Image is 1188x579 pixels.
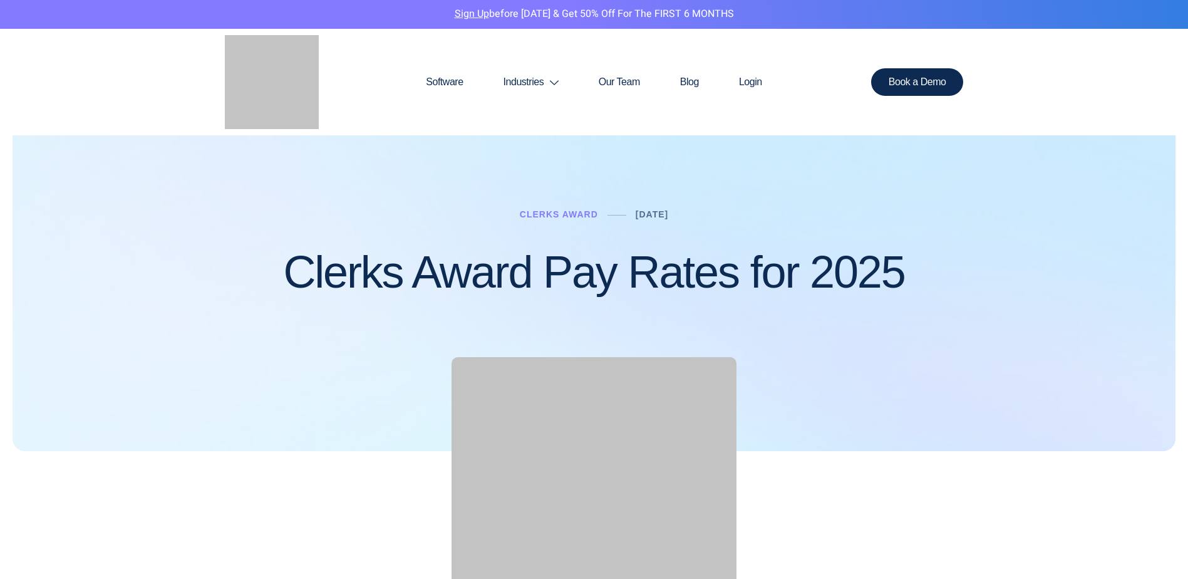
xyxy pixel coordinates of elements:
[719,52,782,112] a: Login
[520,209,598,219] a: Clerks Award
[579,52,660,112] a: Our Team
[283,248,904,297] h1: Clerks Award Pay Rates for 2025
[636,209,668,219] a: [DATE]
[9,6,1179,23] p: before [DATE] & Get 50% Off for the FIRST 6 MONTHS
[871,68,964,96] a: Book a Demo
[406,52,483,112] a: Software
[483,52,579,112] a: Industries
[660,52,719,112] a: Blog
[889,77,946,87] span: Book a Demo
[455,6,489,21] a: Sign Up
